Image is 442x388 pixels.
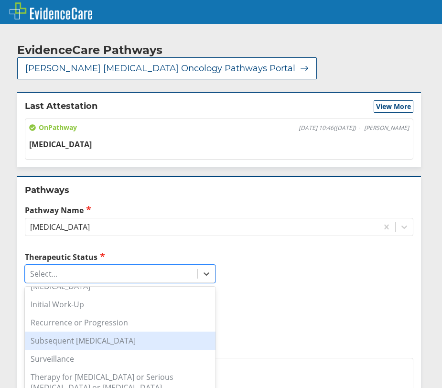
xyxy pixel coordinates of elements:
[25,295,216,313] div: Initial Work-Up
[25,100,97,113] h2: Last Attestation
[364,124,409,132] span: [PERSON_NAME]
[30,222,90,232] div: [MEDICAL_DATA]
[17,43,162,57] h2: EvidenceCare Pathways
[29,123,77,132] span: On Pathway
[17,57,317,79] button: [PERSON_NAME] [MEDICAL_DATA] Oncology Pathways Portal
[29,139,92,150] span: [MEDICAL_DATA]
[376,102,411,111] span: View More
[30,269,57,279] div: Select...
[25,184,413,196] h2: Pathways
[25,350,216,368] div: Surveillance
[10,2,92,20] img: EvidenceCare
[25,313,216,332] div: Recurrence or Progression
[299,124,356,132] span: [DATE] 10:46 ( [DATE] )
[25,205,413,216] label: Pathway Name
[25,251,216,262] label: Therapeutic Status
[25,345,413,356] label: Additional Details
[374,100,413,113] button: View More
[25,63,295,74] span: [PERSON_NAME] [MEDICAL_DATA] Oncology Pathways Portal
[25,332,216,350] div: Subsequent [MEDICAL_DATA]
